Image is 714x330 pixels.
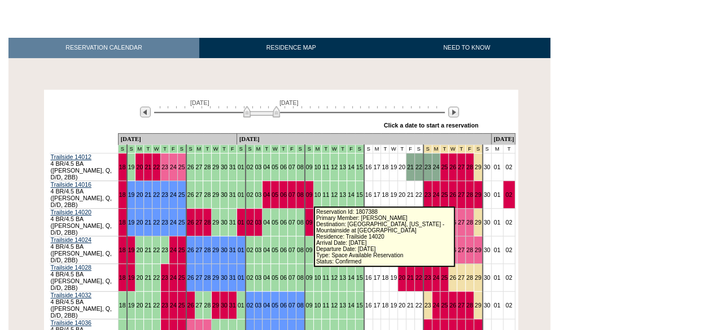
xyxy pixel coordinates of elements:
td: 02 [246,181,254,208]
td: 22 [152,263,161,291]
td: Mountains Mud Season - Fall 2025 [305,144,313,153]
td: T [398,144,406,153]
a: 04 [263,302,270,309]
td: 30 [220,181,229,208]
td: 02 [503,236,515,263]
a: 25 [178,164,185,170]
a: 23 [424,191,431,198]
td: 4 BR/4.5 BA ([PERSON_NAME], Q, D/D, 2BB) [50,236,119,263]
td: 28 [466,263,474,291]
td: 04 [262,208,271,236]
a: 31 [229,247,236,253]
td: 10 [313,291,322,319]
a: 24 [170,164,177,170]
td: 02 [246,153,254,181]
td: Thanksgiving [457,144,466,153]
a: 25 [178,247,185,253]
a: 02 [247,302,253,309]
td: 18 [381,153,389,181]
td: 27 [195,181,203,208]
div: Click a date to start a reservation [384,122,479,129]
a: 22 [415,164,422,170]
td: 17 [373,263,381,291]
a: 24 [433,164,440,170]
a: 23 [424,274,431,281]
td: 11 [322,181,330,208]
a: 20 [136,191,143,198]
td: 28 [203,181,212,208]
td: 29 [474,153,482,181]
td: 20 [135,263,144,291]
td: 08 [296,236,304,263]
td: 15 [355,153,363,181]
a: 27 [196,247,203,253]
td: 4 BR/4.5 BA ([PERSON_NAME], Q, D/D, 2BB) [50,208,119,236]
td: 05 [271,263,279,291]
a: 24 [170,191,177,198]
td: S [483,144,491,153]
td: 30 [483,153,491,181]
a: Trailside 14012 [51,153,91,160]
td: Mountains Mud Season - Fall 2025 [220,144,229,153]
a: 28 [466,247,473,253]
td: 23 [161,236,169,263]
td: 11 [322,153,330,181]
td: 31 [228,208,236,236]
td: 14 [347,181,355,208]
td: 08 [296,208,304,236]
a: 27 [196,274,203,281]
a: 05 [271,302,278,309]
td: Thanksgiving [466,144,474,153]
td: S [364,144,373,153]
td: Thanksgiving [440,144,449,153]
td: 13 [339,263,347,291]
td: 03 [254,153,262,181]
td: 29 [474,263,482,291]
a: 29 [475,191,481,198]
td: 01 [491,208,503,236]
a: 31 [229,302,236,309]
a: 27 [458,302,465,309]
td: 13 [339,291,347,319]
a: 21 [144,219,151,226]
td: M [491,144,503,153]
td: [DATE] [491,133,515,144]
td: Mountains Mud Season - Fall 2025 [152,144,161,153]
td: 18 [118,291,126,319]
td: 27 [195,291,203,319]
td: Mountains Mud Season - Fall 2025 [254,144,262,153]
td: Mountains Mud Season - Fall 2025 [246,144,254,153]
a: 25 [178,219,185,226]
a: 19 [128,219,135,226]
a: 29 [212,302,219,309]
a: 27 [458,219,465,226]
td: T [503,144,515,153]
a: 19 [128,274,135,281]
td: 01 [236,153,245,181]
td: 26 [186,153,195,181]
a: 25 [441,164,448,170]
td: Mountains Mud Season - Fall 2025 [144,144,152,153]
td: 16 [364,181,373,208]
a: 18 [119,191,126,198]
a: 28 [466,219,473,226]
a: 24 [433,191,440,198]
td: 13 [339,181,347,208]
td: Mountains Mud Season - Fall 2025 [262,144,271,153]
a: 24 [170,274,177,281]
td: 01 [491,263,503,291]
td: [DATE] [236,133,491,144]
a: 23 [424,164,431,170]
a: 20 [136,164,143,170]
td: Mountains Mud Season - Fall 2025 [339,144,347,153]
td: 05 [271,208,279,236]
a: 25 [441,302,448,309]
a: 30 [221,247,227,253]
td: 01 [491,153,503,181]
a: NEED TO KNOW [383,38,550,58]
a: 21 [407,274,414,281]
a: 28 [204,274,211,281]
td: 27 [195,153,203,181]
td: 10 [313,181,322,208]
td: 20 [398,153,406,181]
